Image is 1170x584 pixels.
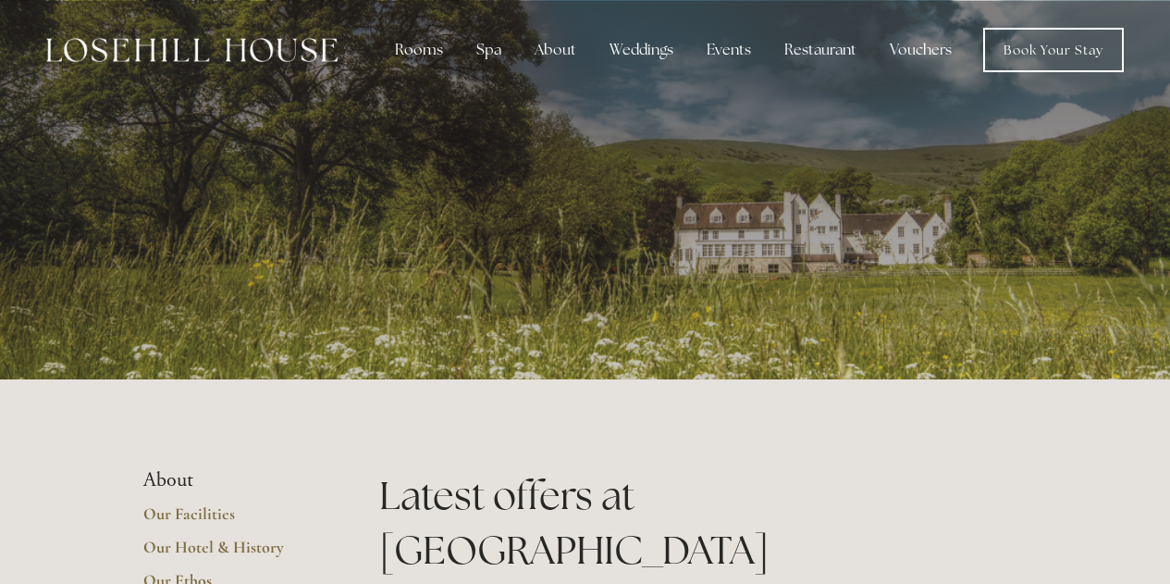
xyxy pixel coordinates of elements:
[595,31,688,68] div: Weddings
[875,31,967,68] a: Vouchers
[462,31,516,68] div: Spa
[143,503,320,537] a: Our Facilities
[46,38,338,62] img: Losehill House
[770,31,871,68] div: Restaurant
[520,31,591,68] div: About
[692,31,766,68] div: Events
[380,31,458,68] div: Rooms
[143,468,320,492] li: About
[379,468,1028,578] h1: Latest offers at [GEOGRAPHIC_DATA]
[983,28,1124,72] a: Book Your Stay
[143,537,320,570] a: Our Hotel & History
